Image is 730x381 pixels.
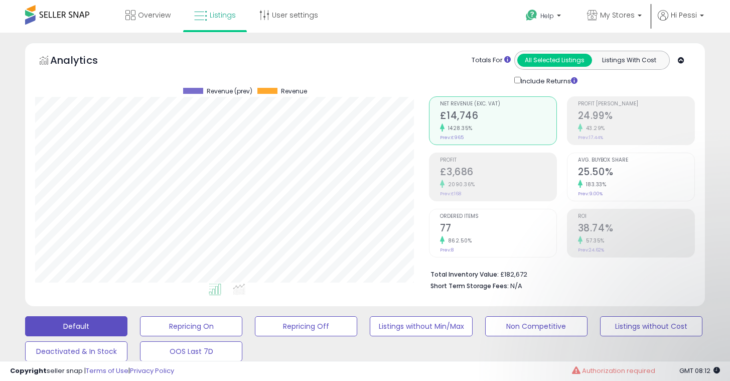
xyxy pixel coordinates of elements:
[578,110,694,123] h2: 24.99%
[510,281,522,291] span: N/A
[582,124,605,132] small: 43.29%
[578,101,694,107] span: Profit [PERSON_NAME]
[440,222,556,236] h2: 77
[578,247,604,253] small: Prev: 24.62%
[445,237,472,244] small: 862.50%
[578,191,603,197] small: Prev: 9.00%
[578,214,694,219] span: ROI
[25,341,127,361] button: Deactivated & In Stock
[86,366,128,375] a: Terms of Use
[440,191,461,197] small: Prev: £168
[507,75,590,86] div: Include Returns
[578,166,694,180] h2: 25.50%
[600,10,635,20] span: My Stores
[578,135,603,141] small: Prev: 17.44%
[440,214,556,219] span: Ordered Items
[578,158,694,163] span: Avg. Buybox Share
[582,181,607,188] small: 183.33%
[440,135,464,141] small: Prev: £965
[430,270,499,279] b: Total Inventory Value:
[25,316,127,336] button: Default
[518,2,571,33] a: Help
[582,237,605,244] small: 57.35%
[440,158,556,163] span: Profit
[472,56,511,65] div: Totals For
[430,282,509,290] b: Short Term Storage Fees:
[10,366,174,376] div: seller snap | |
[370,316,472,336] button: Listings without Min/Max
[440,247,454,253] small: Prev: 8
[445,124,473,132] small: 1428.35%
[210,10,236,20] span: Listings
[540,12,554,20] span: Help
[658,10,704,33] a: Hi Pessi
[140,316,242,336] button: Repricing On
[592,54,666,67] button: Listings With Cost
[50,53,117,70] h5: Analytics
[445,181,475,188] small: 2090.36%
[281,88,307,95] span: Revenue
[440,101,556,107] span: Net Revenue (Exc. VAT)
[130,366,174,375] a: Privacy Policy
[485,316,588,336] button: Non Competitive
[138,10,171,20] span: Overview
[440,110,556,123] h2: £14,746
[578,222,694,236] h2: 38.74%
[140,341,242,361] button: OOS Last 7D
[207,88,252,95] span: Revenue (prev)
[430,268,687,280] li: £182,672
[10,366,47,375] strong: Copyright
[440,166,556,180] h2: £3,686
[255,316,357,336] button: Repricing Off
[517,54,592,67] button: All Selected Listings
[671,10,697,20] span: Hi Pessi
[525,9,538,22] i: Get Help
